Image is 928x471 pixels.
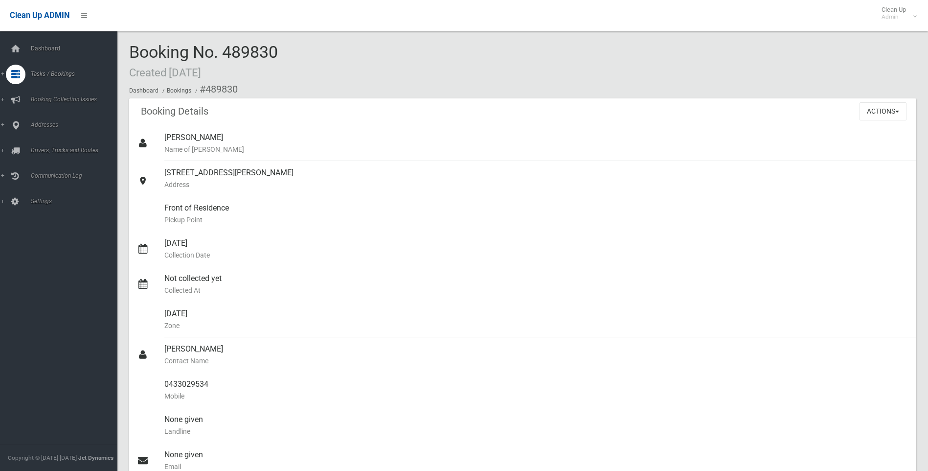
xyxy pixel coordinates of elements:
[860,102,906,120] button: Actions
[164,126,908,161] div: [PERSON_NAME]
[193,80,238,98] li: #489830
[164,232,908,267] div: [DATE]
[164,284,908,296] small: Collected At
[164,179,908,190] small: Address
[164,425,908,437] small: Landline
[10,11,69,20] span: Clean Up ADMIN
[28,96,125,103] span: Booking Collection Issues
[28,198,125,205] span: Settings
[28,45,125,52] span: Dashboard
[164,267,908,302] div: Not collected yet
[28,71,125,77] span: Tasks / Bookings
[164,320,908,331] small: Zone
[167,87,191,94] a: Bookings
[28,172,125,179] span: Communication Log
[129,66,201,79] small: Created [DATE]
[164,408,908,443] div: None given
[8,454,77,461] span: Copyright © [DATE]-[DATE]
[129,102,220,121] header: Booking Details
[164,337,908,373] div: [PERSON_NAME]
[164,302,908,337] div: [DATE]
[164,143,908,155] small: Name of [PERSON_NAME]
[164,355,908,367] small: Contact Name
[164,249,908,261] small: Collection Date
[877,6,916,21] span: Clean Up
[129,87,158,94] a: Dashboard
[164,214,908,226] small: Pickup Point
[78,454,113,461] strong: Jet Dynamics
[164,161,908,196] div: [STREET_ADDRESS][PERSON_NAME]
[28,147,125,154] span: Drivers, Trucks and Routes
[882,13,906,21] small: Admin
[164,196,908,232] div: Front of Residence
[28,121,125,128] span: Addresses
[129,42,278,80] span: Booking No. 489830
[164,373,908,408] div: 0433029534
[164,390,908,402] small: Mobile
